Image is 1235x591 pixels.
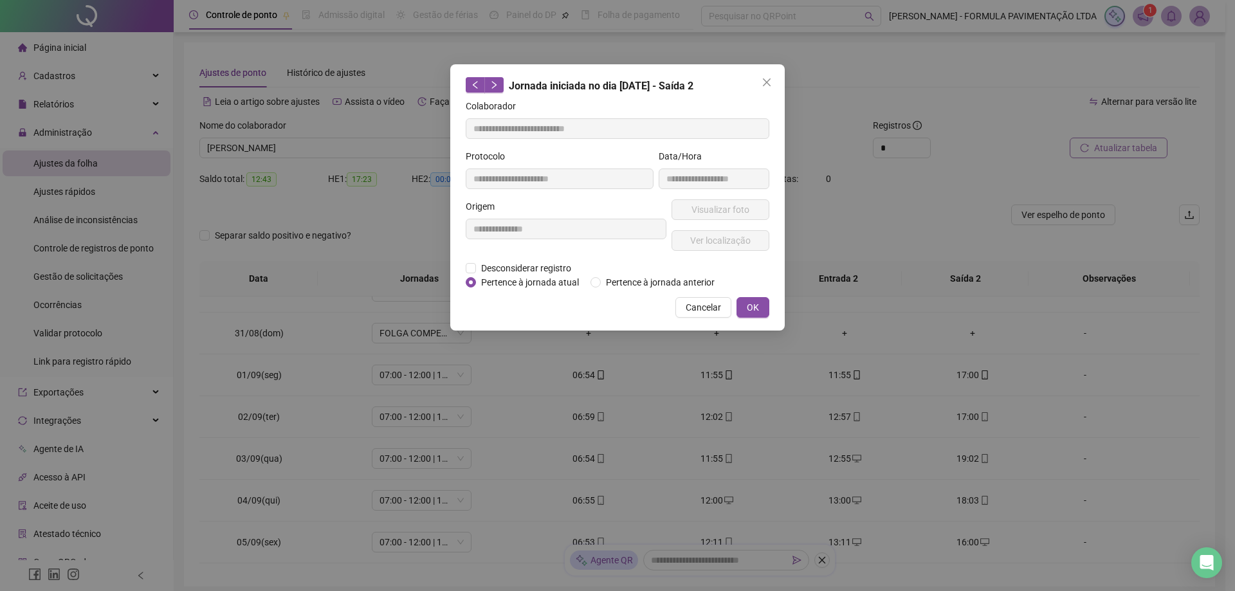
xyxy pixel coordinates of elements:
span: right [489,80,499,89]
button: left [466,77,485,93]
label: Protocolo [466,149,513,163]
label: Colaborador [466,99,524,113]
button: Ver localização [672,230,769,251]
button: Visualizar foto [672,199,769,220]
span: Cancelar [686,300,721,314]
span: close [762,77,772,87]
button: Cancelar [675,297,731,318]
span: OK [747,300,759,314]
label: Data/Hora [659,149,710,163]
div: Jornada iniciada no dia [DATE] - Saída 2 [466,77,769,94]
span: Pertence à jornada anterior [601,275,720,289]
span: Pertence à jornada atual [476,275,584,289]
label: Origem [466,199,503,214]
span: Desconsiderar registro [476,261,576,275]
div: Open Intercom Messenger [1191,547,1222,578]
button: Close [756,72,777,93]
span: left [471,80,480,89]
button: OK [736,297,769,318]
button: right [484,77,504,93]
